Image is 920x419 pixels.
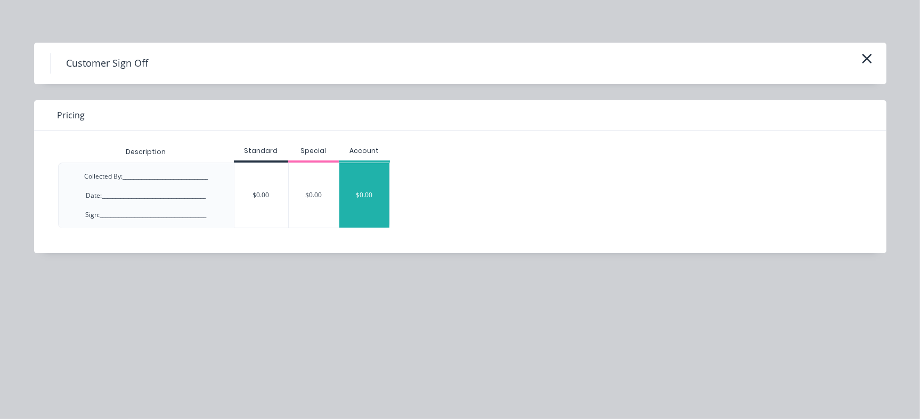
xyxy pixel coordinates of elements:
div: $0.00 [339,163,389,228]
span: Pricing [58,109,85,122]
h4: Customer Sign Off [50,53,165,74]
div: Description [117,139,174,165]
div: $0.00 [234,163,288,228]
div: $0.00 [289,163,339,228]
div: Special [288,146,339,156]
div: Standard [234,146,288,156]
div: Account [339,146,390,156]
div: Collected By:________________________________ Date:_______________________________________ Sign:_... [84,172,208,220]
